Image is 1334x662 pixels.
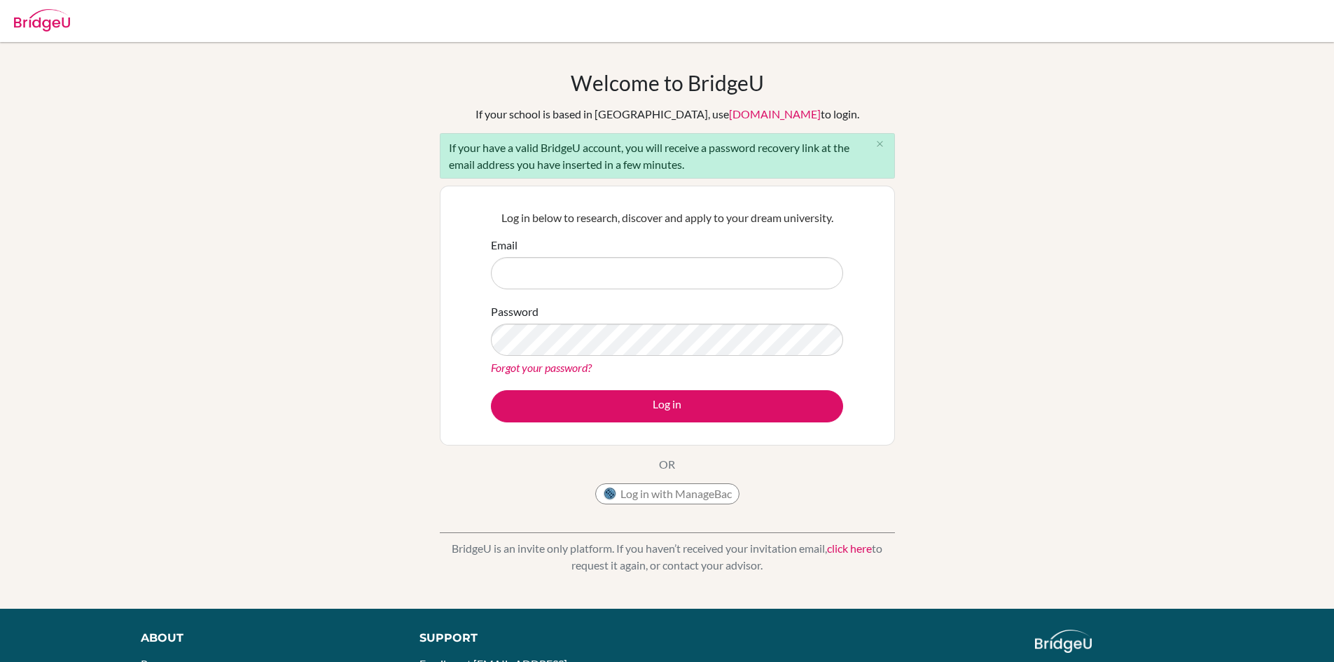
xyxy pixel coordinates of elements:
[141,630,388,647] div: About
[827,542,872,555] a: click here
[571,70,764,95] h1: Welcome to BridgeU
[491,209,843,226] p: Log in below to research, discover and apply to your dream university.
[659,456,675,473] p: OR
[729,107,821,120] a: [DOMAIN_NAME]
[440,540,895,574] p: BridgeU is an invite only platform. If you haven’t received your invitation email, to request it ...
[491,390,843,422] button: Log in
[14,9,70,32] img: Bridge-U
[875,139,885,149] i: close
[1035,630,1092,653] img: logo_white@2x-f4f0deed5e89b7ecb1c2cc34c3e3d731f90f0f143d5ea2071677605dd97b5244.png
[595,483,739,504] button: Log in with ManageBac
[440,133,895,179] div: If your have a valid BridgeU account, you will receive a password recovery link at the email addr...
[419,630,651,647] div: Support
[491,237,517,254] label: Email
[475,106,859,123] div: If your school is based in [GEOGRAPHIC_DATA], use to login.
[491,303,539,320] label: Password
[491,361,592,374] a: Forgot your password?
[866,134,894,155] button: Close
